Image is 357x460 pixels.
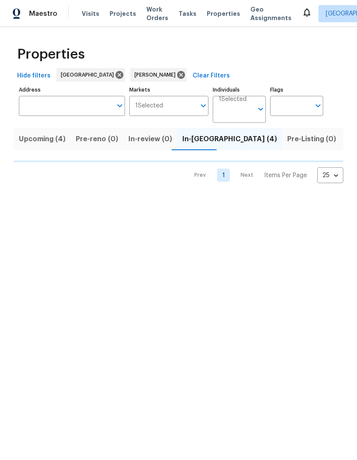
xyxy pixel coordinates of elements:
[82,9,99,18] span: Visits
[114,100,126,112] button: Open
[197,100,209,112] button: Open
[270,87,323,92] label: Flags
[129,87,209,92] label: Markets
[146,5,168,22] span: Work Orders
[250,5,292,22] span: Geo Assignments
[207,9,240,18] span: Properties
[178,11,196,17] span: Tasks
[312,100,324,112] button: Open
[264,171,307,180] p: Items Per Page
[213,87,266,92] label: Individuals
[217,169,230,182] a: Goto page 1
[14,68,54,84] button: Hide filters
[19,133,65,145] span: Upcoming (4)
[61,71,117,79] span: [GEOGRAPHIC_DATA]
[135,102,163,110] span: 1 Selected
[186,167,343,183] nav: Pagination Navigation
[76,133,118,145] span: Pre-reno (0)
[110,9,136,18] span: Projects
[317,164,343,187] div: 25
[130,68,187,82] div: [PERSON_NAME]
[255,103,267,115] button: Open
[182,133,277,145] span: In-[GEOGRAPHIC_DATA] (4)
[128,133,172,145] span: In-review (0)
[219,96,247,103] span: 1 Selected
[57,68,125,82] div: [GEOGRAPHIC_DATA]
[287,133,336,145] span: Pre-Listing (0)
[17,50,85,59] span: Properties
[29,9,57,18] span: Maestro
[134,71,179,79] span: [PERSON_NAME]
[17,71,51,81] span: Hide filters
[193,71,230,81] span: Clear Filters
[19,87,125,92] label: Address
[189,68,233,84] button: Clear Filters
